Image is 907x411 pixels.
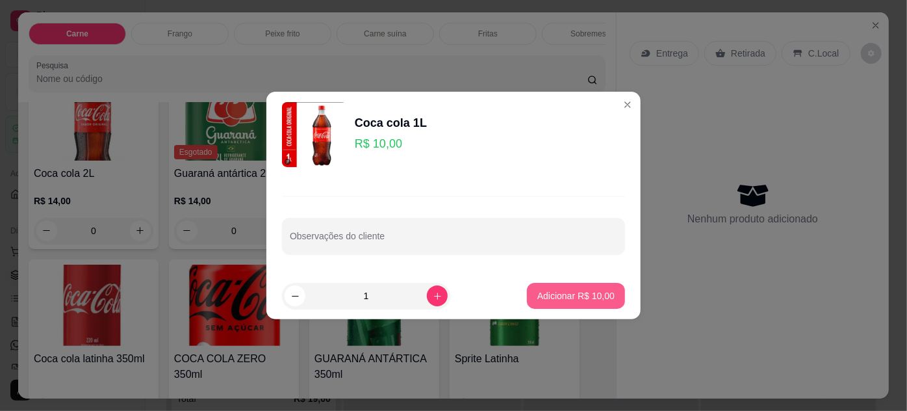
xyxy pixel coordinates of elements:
input: Observações do cliente [290,235,617,248]
p: Adicionar R$ 10,00 [537,289,615,302]
img: product-image [282,102,347,167]
p: R$ 10,00 [355,135,427,153]
button: Close [617,94,638,115]
button: increase-product-quantity [427,285,448,306]
button: decrease-product-quantity [285,285,305,306]
button: Adicionar R$ 10,00 [527,283,625,309]
div: Coca cola 1L [355,114,427,132]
